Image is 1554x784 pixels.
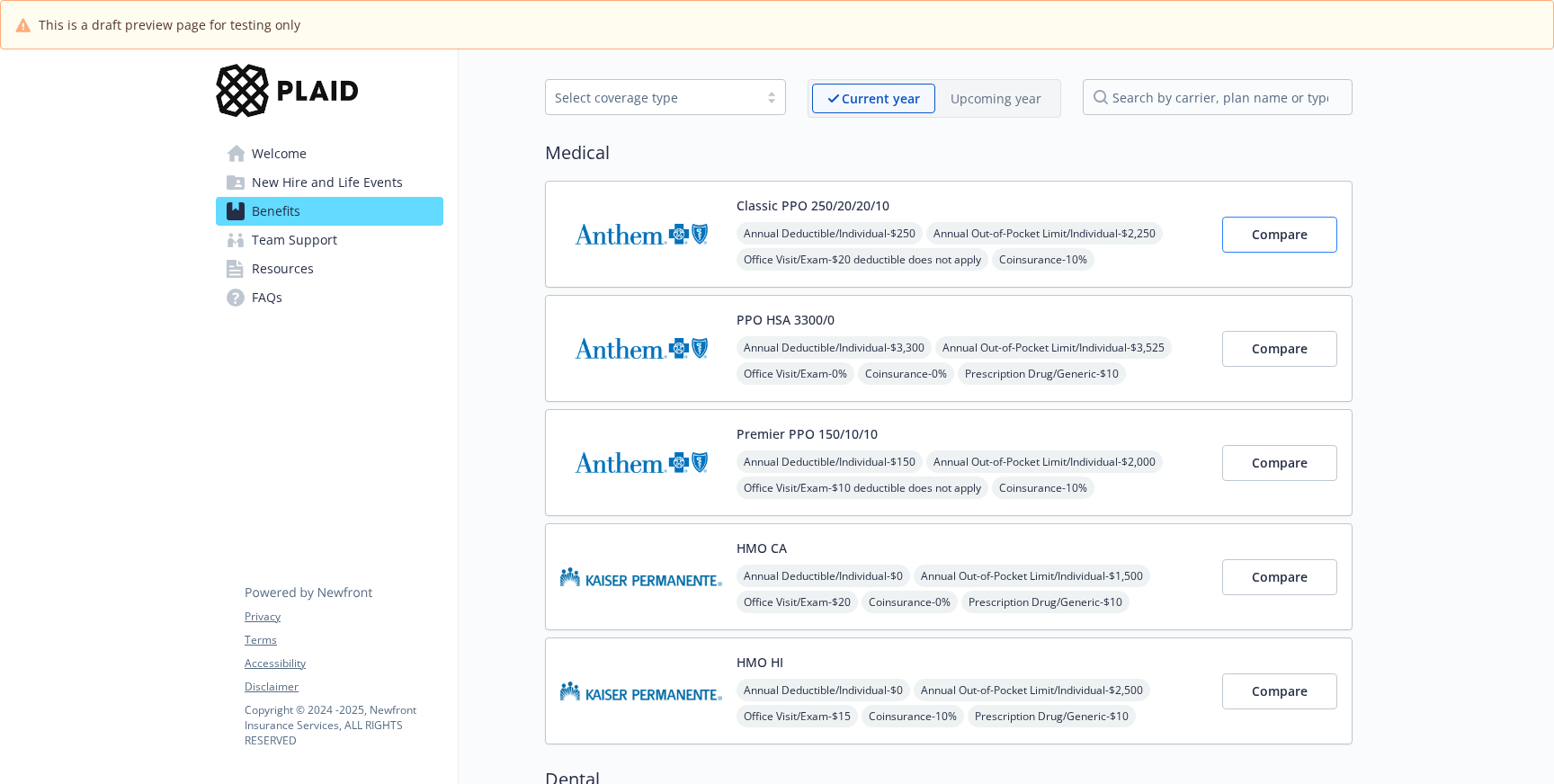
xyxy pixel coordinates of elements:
[737,196,889,215] button: Classic PPO 250/20/20/10
[1222,673,1337,709] button: Compare
[560,196,722,272] img: Anthem Blue Cross carrier logo
[926,222,1163,245] span: Annual Out-of-Pocket Limit/Individual - $2,250
[914,679,1150,701] span: Annual Out-of-Pocket Limit/Individual - $2,500
[737,362,854,385] span: Office Visit/Exam - 0%
[992,477,1094,499] span: Coinsurance - 10%
[737,477,988,499] span: Office Visit/Exam - $10 deductible does not apply
[252,197,300,226] span: Benefits
[252,139,307,168] span: Welcome
[737,248,988,271] span: Office Visit/Exam - $20 deductible does not apply
[1083,79,1353,115] input: search by carrier, plan name or type
[951,89,1041,108] p: Upcoming year
[560,424,722,501] img: Anthem Blue Cross carrier logo
[1222,559,1337,595] button: Compare
[842,89,920,108] p: Current year
[858,362,954,385] span: Coinsurance - 0%
[737,539,787,557] button: HMO CA
[737,336,932,359] span: Annual Deductible/Individual - $3,300
[1252,226,1308,243] span: Compare
[926,450,1163,473] span: Annual Out-of-Pocket Limit/Individual - $2,000
[737,222,923,245] span: Annual Deductible/Individual - $250
[555,88,749,107] div: Select coverage type
[968,705,1136,727] span: Prescription Drug/Generic - $10
[245,679,442,695] a: Disclaimer
[961,591,1130,613] span: Prescription Drug/Generic - $10
[216,139,443,168] a: Welcome
[935,336,1172,359] span: Annual Out-of-Pocket Limit/Individual - $3,525
[545,139,1353,166] h2: Medical
[914,565,1150,587] span: Annual Out-of-Pocket Limit/Individual - $1,500
[862,705,964,727] span: Coinsurance - 10%
[737,679,910,701] span: Annual Deductible/Individual - $0
[1222,331,1337,367] button: Compare
[737,591,858,613] span: Office Visit/Exam - $20
[1252,340,1308,357] span: Compare
[1252,568,1308,585] span: Compare
[737,705,858,727] span: Office Visit/Exam - $15
[560,653,722,729] img: Kaiser Permanente of Hawaii carrier logo
[992,248,1094,271] span: Coinsurance - 10%
[245,655,442,672] a: Accessibility
[1252,454,1308,471] span: Compare
[216,168,443,197] a: New Hire and Life Events
[216,226,443,254] a: Team Support
[737,424,878,443] button: Premier PPO 150/10/10
[737,565,910,587] span: Annual Deductible/Individual - $0
[252,283,282,312] span: FAQs
[1222,445,1337,481] button: Compare
[216,283,443,312] a: FAQs
[245,609,442,625] a: Privacy
[737,310,835,329] button: PPO HSA 3300/0
[862,591,958,613] span: Coinsurance - 0%
[737,450,923,473] span: Annual Deductible/Individual - $150
[1222,217,1337,253] button: Compare
[245,702,442,748] p: Copyright © 2024 - 2025 , Newfront Insurance Services, ALL RIGHTS RESERVED
[252,226,337,254] span: Team Support
[245,632,442,648] a: Terms
[216,254,443,283] a: Resources
[1252,682,1308,699] span: Compare
[252,168,403,197] span: New Hire and Life Events
[560,310,722,387] img: Anthem Blue Cross carrier logo
[560,539,722,615] img: Kaiser Permanente Insurance Company carrier logo
[252,254,314,283] span: Resources
[216,197,443,226] a: Benefits
[958,362,1126,385] span: Prescription Drug/Generic - $10
[737,653,783,672] button: HMO HI
[39,15,300,34] span: This is a draft preview page for testing only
